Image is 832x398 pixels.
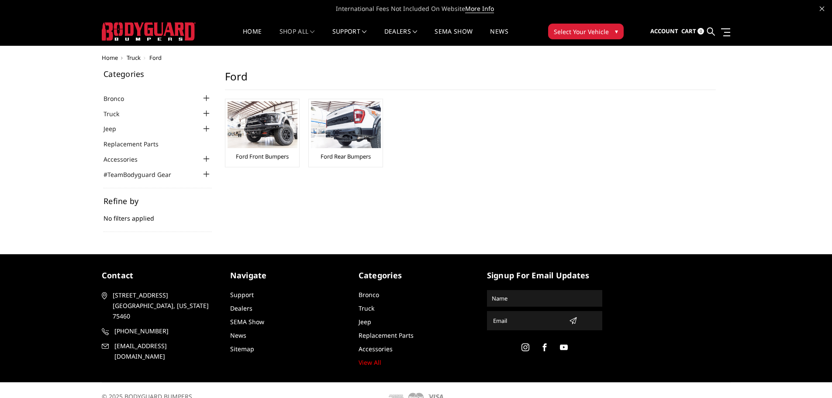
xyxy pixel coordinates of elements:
[104,124,127,133] a: Jeep
[488,291,601,305] input: Name
[650,20,678,43] a: Account
[243,28,262,45] a: Home
[359,331,414,339] a: Replacement Parts
[359,291,379,299] a: Bronco
[681,27,696,35] span: Cart
[280,28,315,45] a: shop all
[102,54,118,62] a: Home
[490,314,566,328] input: Email
[230,304,252,312] a: Dealers
[114,341,216,362] span: [EMAIL_ADDRESS][DOMAIN_NAME]
[104,155,148,164] a: Accessories
[104,109,130,118] a: Truck
[127,54,141,62] a: Truck
[490,28,508,45] a: News
[104,170,182,179] a: #TeamBodyguard Gear
[230,318,264,326] a: SEMA Show
[230,331,246,339] a: News
[104,70,212,78] h5: Categories
[102,341,217,362] a: [EMAIL_ADDRESS][DOMAIN_NAME]
[332,28,367,45] a: Support
[230,270,345,281] h5: Navigate
[104,139,169,149] a: Replacement Parts
[102,326,217,336] a: [PHONE_NUMBER]
[149,54,162,62] span: Ford
[104,197,212,205] h5: Refine by
[359,345,393,353] a: Accessories
[104,94,135,103] a: Bronco
[114,326,216,336] span: [PHONE_NUMBER]
[104,197,212,232] div: No filters applied
[359,270,474,281] h5: Categories
[359,358,381,367] a: View All
[435,28,473,45] a: SEMA Show
[321,152,371,160] a: Ford Rear Bumpers
[359,304,374,312] a: Truck
[554,27,609,36] span: Select Your Vehicle
[384,28,418,45] a: Dealers
[615,27,618,36] span: ▾
[225,70,716,90] h1: Ford
[681,20,704,43] a: Cart 0
[650,27,678,35] span: Account
[102,22,196,41] img: BODYGUARD BUMPERS
[465,4,494,13] a: More Info
[230,291,254,299] a: Support
[697,28,704,35] span: 0
[113,290,214,322] span: [STREET_ADDRESS] [GEOGRAPHIC_DATA], [US_STATE] 75460
[230,345,254,353] a: Sitemap
[236,152,289,160] a: Ford Front Bumpers
[548,24,624,39] button: Select Your Vehicle
[487,270,602,281] h5: signup for email updates
[359,318,371,326] a: Jeep
[102,270,217,281] h5: contact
